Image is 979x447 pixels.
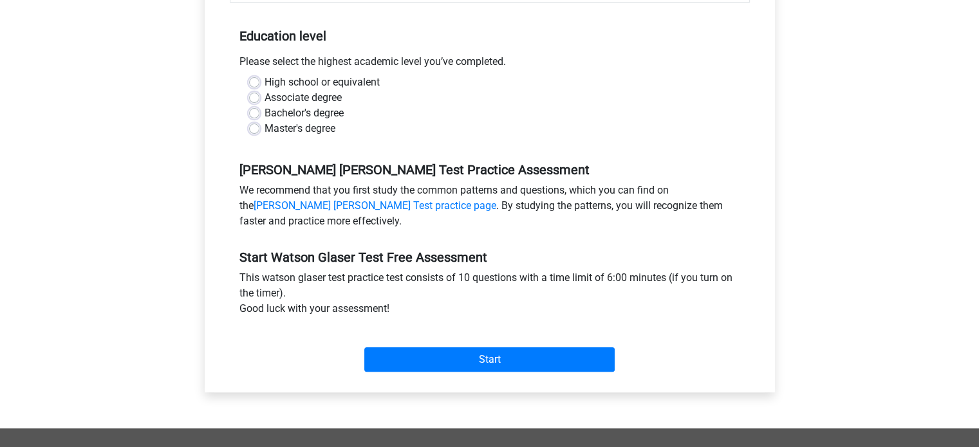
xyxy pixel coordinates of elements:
[230,270,750,322] div: This watson glaser test practice test consists of 10 questions with a time limit of 6:00 minutes ...
[265,105,344,121] label: Bachelor's degree
[239,250,740,265] h5: Start Watson Glaser Test Free Assessment
[254,199,496,212] a: [PERSON_NAME] [PERSON_NAME] Test practice page
[364,347,615,372] input: Start
[265,121,335,136] label: Master's degree
[265,90,342,105] label: Associate degree
[265,75,380,90] label: High school or equivalent
[239,23,740,49] h5: Education level
[230,183,750,234] div: We recommend that you first study the common patterns and questions, which you can find on the . ...
[230,54,750,75] div: Please select the highest academic level you’ve completed.
[239,162,740,178] h5: [PERSON_NAME] [PERSON_NAME] Test Practice Assessment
